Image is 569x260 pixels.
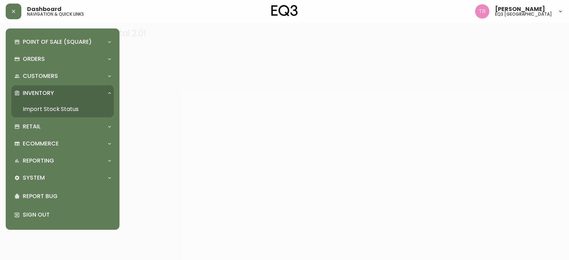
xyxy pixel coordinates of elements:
[23,38,92,46] p: Point of Sale (Square)
[11,136,114,152] div: Ecommerce
[11,119,114,134] div: Retail
[11,85,114,101] div: Inventory
[27,6,62,12] span: Dashboard
[23,123,41,131] p: Retail
[23,140,59,148] p: Ecommerce
[11,51,114,67] div: Orders
[11,101,114,117] a: Import Stock Status
[23,89,54,97] p: Inventory
[11,68,114,84] div: Customers
[11,170,114,186] div: System
[23,72,58,80] p: Customers
[271,5,298,16] img: logo
[11,34,114,50] div: Point of Sale (Square)
[23,211,111,219] p: Sign Out
[475,4,489,18] img: 214b9049a7c64896e5c13e8f38ff7a87
[27,12,84,16] h5: navigation & quick links
[11,206,114,224] div: Sign Out
[11,187,114,206] div: Report Bug
[495,12,552,16] h5: eq3 [GEOGRAPHIC_DATA]
[495,6,545,12] span: [PERSON_NAME]
[11,153,114,169] div: Reporting
[23,192,111,200] p: Report Bug
[23,157,54,165] p: Reporting
[23,55,45,63] p: Orders
[23,174,45,182] p: System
